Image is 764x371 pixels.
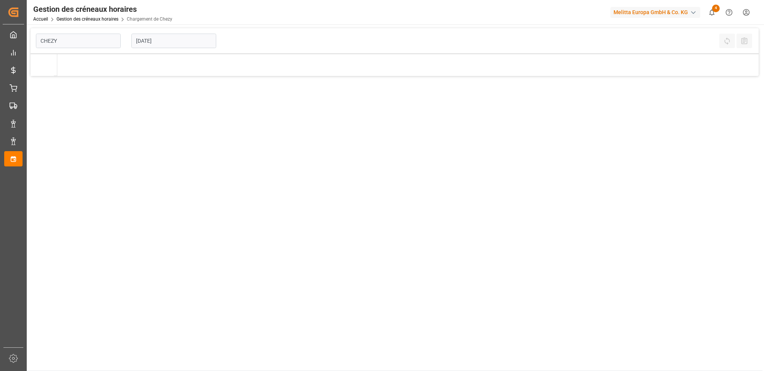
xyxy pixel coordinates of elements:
input: Type to search/select [36,34,121,48]
font: Melitta Europa GmbH & Co. KG [613,9,688,15]
button: Centre d'aide [720,4,738,21]
a: Gestion des créneaux horaires [57,16,118,22]
input: DD-MM-YYYY [131,34,216,48]
button: afficher 4 nouvelles notifications [703,4,720,21]
font: 4 [715,5,717,10]
font: Gestion des créneaux horaires [33,5,137,14]
a: Accueil [33,16,48,22]
button: Melitta Europa GmbH & Co. KG [610,5,703,19]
